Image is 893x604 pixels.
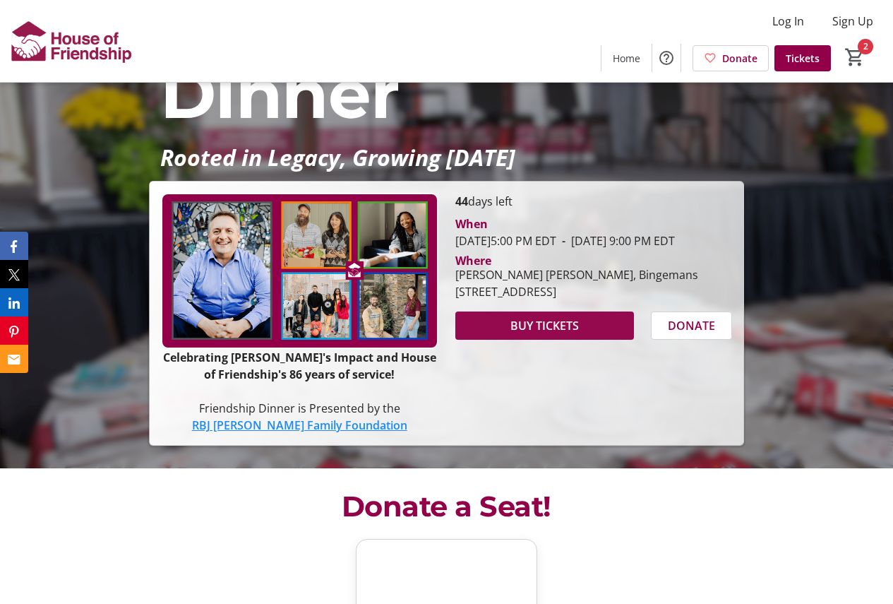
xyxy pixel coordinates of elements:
[157,485,736,528] p: Donate a Seat!
[160,142,515,172] em: Rooted in Legacy, Growing [DATE]
[455,312,635,340] button: BUY TICKETS
[613,51,640,66] span: Home
[652,44,681,72] button: Help
[774,45,831,71] a: Tickets
[161,193,438,349] img: Campaign CTA Media Photo
[761,10,815,32] button: Log In
[161,400,438,417] p: Friendship Dinner is Presented by the
[668,317,715,334] span: DONATE
[455,255,491,266] div: Where
[556,233,571,249] span: -
[786,51,820,66] span: Tickets
[772,13,804,30] span: Log In
[455,283,698,300] div: [STREET_ADDRESS]
[510,317,579,334] span: BUY TICKETS
[556,233,675,249] span: [DATE] 9:00 PM EDT
[651,312,732,340] button: DONATE
[821,10,885,32] button: Sign Up
[601,45,652,71] a: Home
[455,194,468,209] span: 44
[832,13,873,30] span: Sign Up
[455,233,556,249] span: [DATE] 5:00 PM EDT
[455,266,698,283] div: [PERSON_NAME] [PERSON_NAME], Bingemans
[163,350,436,382] strong: Celebrating [PERSON_NAME]'s Impact and House of Friendship's 86 years of service!
[455,215,488,232] div: When
[722,51,757,66] span: Donate
[8,6,134,76] img: House of Friendship's Logo
[842,45,868,70] button: Cart
[192,418,407,433] a: RBJ [PERSON_NAME] Family Foundation
[455,193,733,210] p: days left
[693,45,769,71] a: Donate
